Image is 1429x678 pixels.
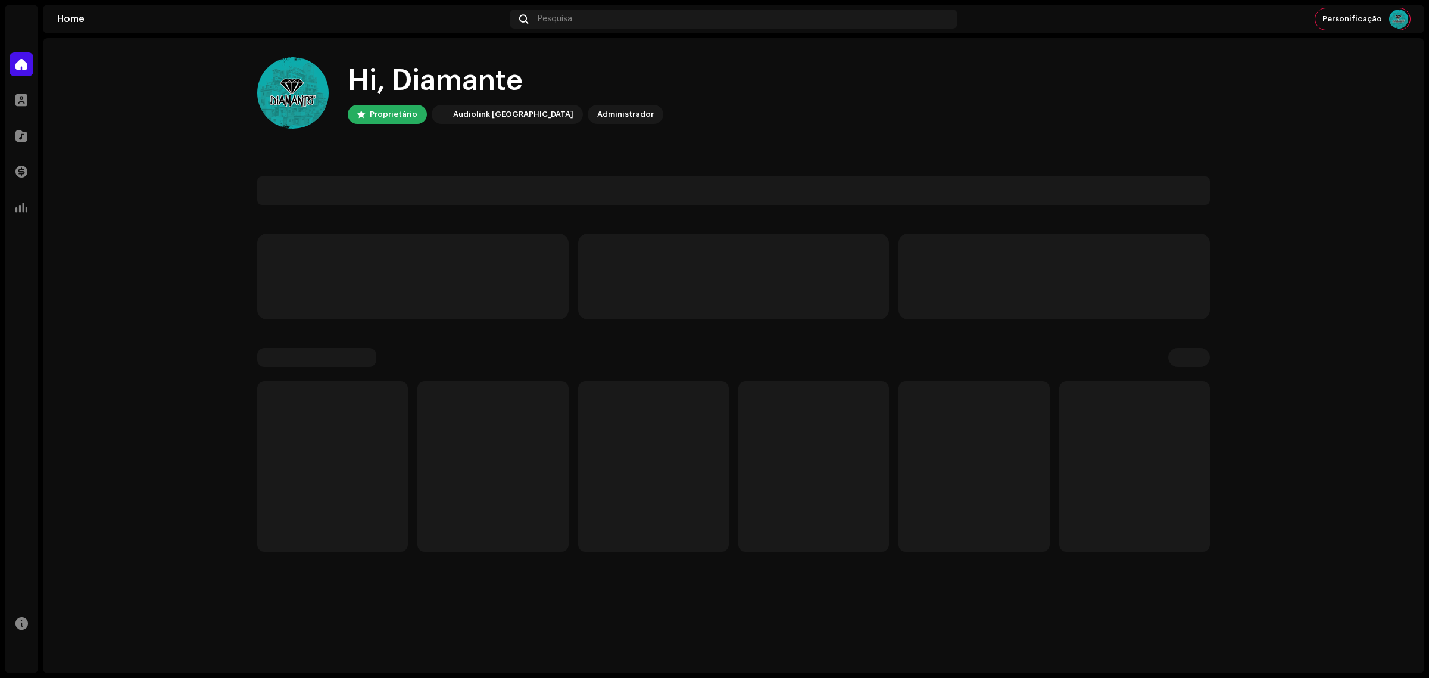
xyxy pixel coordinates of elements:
[1322,14,1382,24] span: Personificação
[453,107,573,122] div: Audiolink [GEOGRAPHIC_DATA]
[434,107,448,122] img: 730b9dfe-18b5-4111-b483-f30b0c182d82
[257,57,329,129] img: 6d195596-35bc-4cc6-b0e2-8803f69e081f
[1389,10,1408,29] img: 6d195596-35bc-4cc6-b0e2-8803f69e081f
[57,14,505,24] div: Home
[348,62,663,100] div: Hi, Diamante
[538,14,572,24] span: Pesquisa
[597,107,654,122] div: Administrador
[370,107,417,122] div: Proprietário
